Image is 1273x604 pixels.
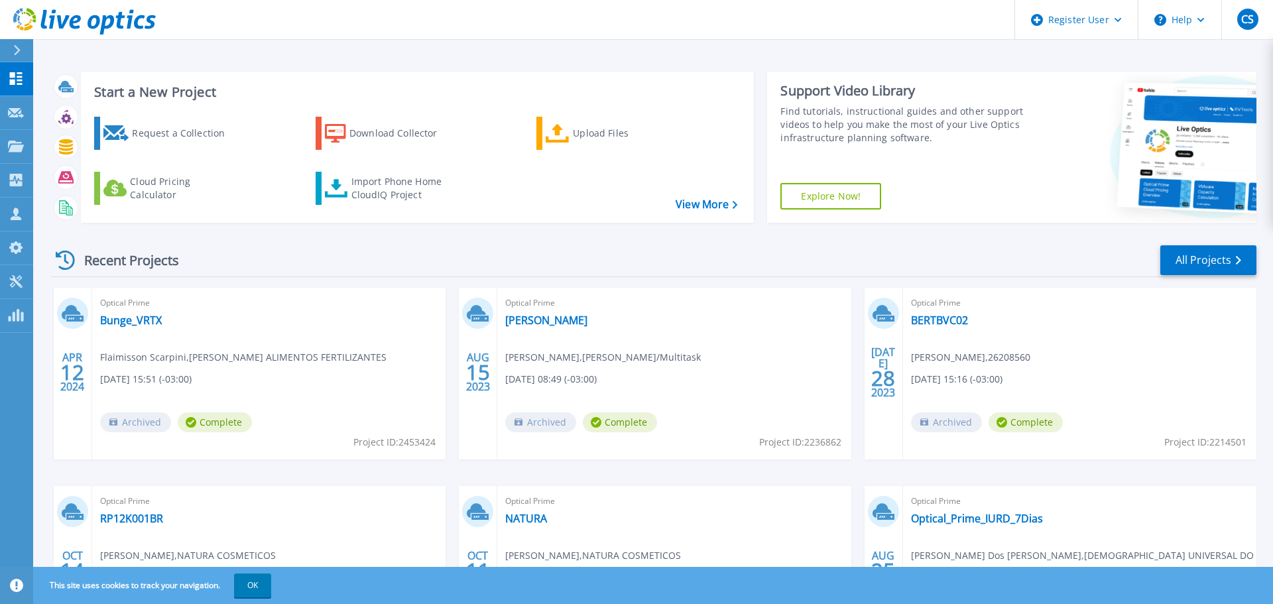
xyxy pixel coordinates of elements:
[100,314,162,327] a: Bunge_VRTX
[465,546,491,595] div: OCT 2022
[780,105,1030,145] div: Find tutorials, instructional guides and other support videos to help you make the most of your L...
[911,296,1248,310] span: Optical Prime
[100,296,438,310] span: Optical Prime
[100,412,171,432] span: Archived
[36,574,271,597] span: This site uses cookies to track your navigation.
[505,372,597,387] span: [DATE] 08:49 (-03:00)
[1241,14,1254,25] span: CS
[132,120,238,147] div: Request a Collection
[911,350,1030,365] span: [PERSON_NAME] , 26208560
[911,512,1043,525] a: Optical_Prime_IURD_7Dias
[505,494,843,509] span: Optical Prime
[100,548,276,563] span: [PERSON_NAME] , NATURA COSMETICOS
[505,412,576,432] span: Archived
[583,412,657,432] span: Complete
[759,435,841,450] span: Project ID: 2236862
[780,82,1030,99] div: Support Video Library
[51,244,197,276] div: Recent Projects
[94,117,242,150] a: Request a Collection
[100,494,438,509] span: Optical Prime
[60,367,84,378] span: 12
[1160,245,1256,275] a: All Projects
[60,565,84,576] span: 14
[780,183,881,210] a: Explore Now!
[911,412,982,432] span: Archived
[353,435,436,450] span: Project ID: 2453424
[100,512,163,525] a: RP12K001BR
[871,565,895,576] span: 25
[911,494,1248,509] span: Optical Prime
[871,348,896,396] div: [DATE] 2023
[130,175,236,202] div: Cloud Pricing Calculator
[911,372,1002,387] span: [DATE] 15:16 (-03:00)
[351,175,455,202] div: Import Phone Home CloudIQ Project
[94,85,737,99] h3: Start a New Project
[178,412,252,432] span: Complete
[316,117,463,150] a: Download Collector
[911,548,1256,577] span: [PERSON_NAME] Dos [PERSON_NAME] , [DEMOGRAPHIC_DATA] UNIVERSAL DO REINO DE D
[466,367,490,378] span: 15
[234,574,271,597] button: OK
[871,373,895,384] span: 28
[676,198,737,211] a: View More
[349,120,455,147] div: Download Collector
[505,548,681,563] span: [PERSON_NAME] , NATURA COSMETICOS
[100,372,192,387] span: [DATE] 15:51 (-03:00)
[505,512,547,525] a: NATURA
[911,314,968,327] a: BERTBVC02
[60,348,85,396] div: APR 2024
[465,348,491,396] div: AUG 2023
[505,296,843,310] span: Optical Prime
[505,350,701,365] span: [PERSON_NAME] , [PERSON_NAME]/Multitask
[505,314,587,327] a: [PERSON_NAME]
[573,120,679,147] div: Upload Files
[466,565,490,576] span: 11
[100,350,387,365] span: Flaimisson Scarpini , [PERSON_NAME] ALIMENTOS FERTILIZANTES
[60,546,85,595] div: OCT 2022
[871,546,896,595] div: AUG 2022
[989,412,1063,432] span: Complete
[536,117,684,150] a: Upload Files
[1164,435,1246,450] span: Project ID: 2214501
[94,172,242,205] a: Cloud Pricing Calculator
